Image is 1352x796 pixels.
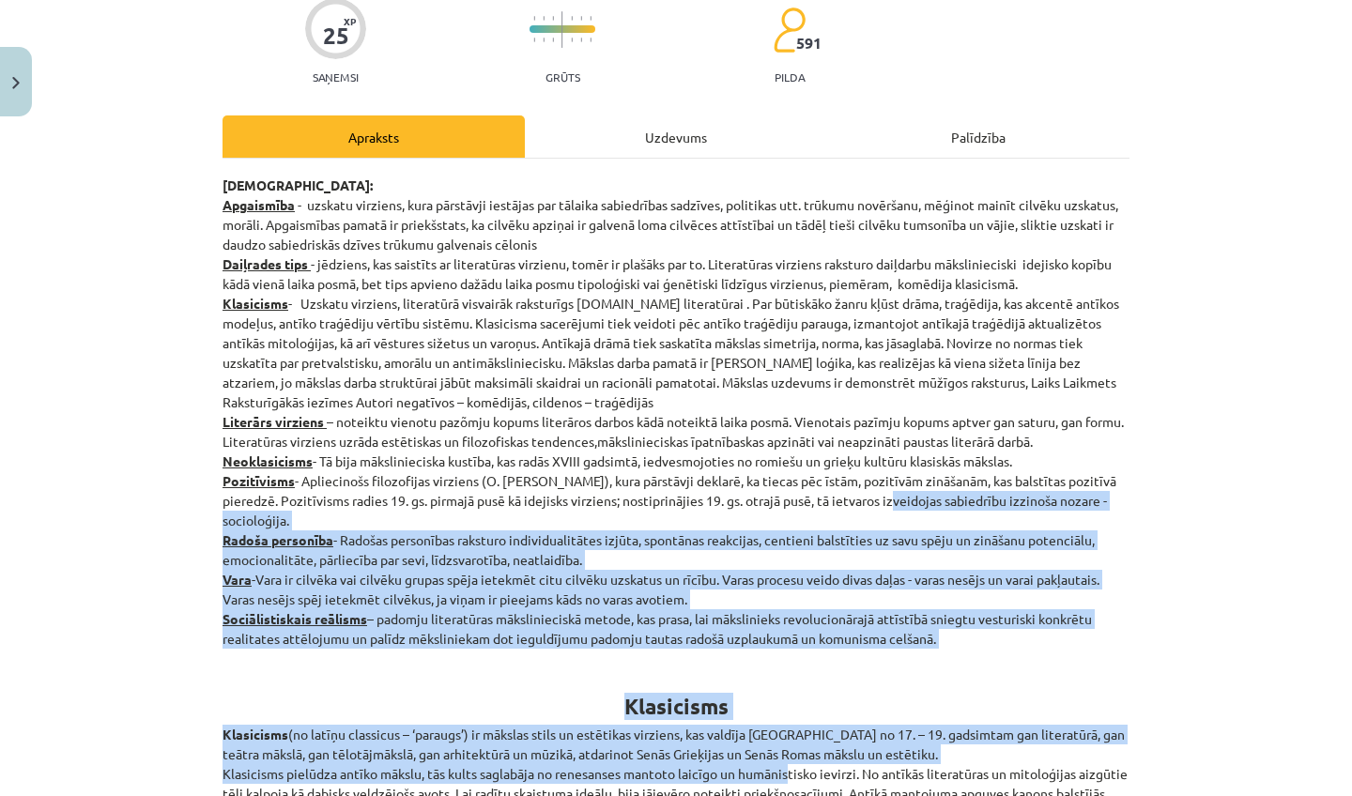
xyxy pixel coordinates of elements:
[827,115,1129,158] div: Palīdzība
[775,70,805,84] p: pilda
[223,610,367,627] strong: Sociālistiskais reālisms
[571,16,573,21] img: icon-short-line-57e1e144782c952c97e751825c79c345078a6d821885a25fce030b3d8c18986b.svg
[223,255,308,272] strong: Daiļrades tips
[796,35,822,52] span: 591
[223,413,324,430] strong: Literārs virziens
[223,196,295,213] u: Apgaismība
[624,693,729,720] b: Klasicisms
[223,571,252,588] strong: Vara
[223,295,288,312] strong: Klasicisms
[223,452,313,469] strong: Neoklasicisms
[305,70,366,84] p: Saņemsi
[571,38,573,42] img: icon-short-line-57e1e144782c952c97e751825c79c345078a6d821885a25fce030b3d8c18986b.svg
[533,16,535,21] img: icon-short-line-57e1e144782c952c97e751825c79c345078a6d821885a25fce030b3d8c18986b.svg
[552,16,554,21] img: icon-short-line-57e1e144782c952c97e751825c79c345078a6d821885a25fce030b3d8c18986b.svg
[561,11,563,48] img: icon-long-line-d9ea69661e0d244f92f715978eff75569469978d946b2353a9bb055b3ed8787d.svg
[773,7,806,54] img: students-c634bb4e5e11cddfef0936a35e636f08e4e9abd3cc4e673bd6f9a4125e45ecb1.svg
[223,176,373,193] strong: [DEMOGRAPHIC_DATA]:
[590,38,591,42] img: icon-short-line-57e1e144782c952c97e751825c79c345078a6d821885a25fce030b3d8c18986b.svg
[543,16,545,21] img: icon-short-line-57e1e144782c952c97e751825c79c345078a6d821885a25fce030b3d8c18986b.svg
[223,176,1129,649] p: - uzskatu virziens, kura pārstāvji iestājas par tālaika sabiedrības sadzīves, politikas utt. trūk...
[223,472,295,489] strong: Pozitīvisms
[323,23,349,49] div: 25
[525,115,827,158] div: Uzdevums
[580,16,582,21] img: icon-short-line-57e1e144782c952c97e751825c79c345078a6d821885a25fce030b3d8c18986b.svg
[533,38,535,42] img: icon-short-line-57e1e144782c952c97e751825c79c345078a6d821885a25fce030b3d8c18986b.svg
[590,16,591,21] img: icon-short-line-57e1e144782c952c97e751825c79c345078a6d821885a25fce030b3d8c18986b.svg
[223,531,333,548] strong: Radoša personība
[223,726,288,742] strong: Klasicisms
[545,70,580,84] p: Grūts
[580,38,582,42] img: icon-short-line-57e1e144782c952c97e751825c79c345078a6d821885a25fce030b3d8c18986b.svg
[344,16,356,26] span: XP
[223,115,525,158] div: Apraksts
[12,77,20,89] img: icon-close-lesson-0947bae3869378f0d4975bcd49f059093ad1ed9edebbc8119c70593378902aed.svg
[552,38,554,42] img: icon-short-line-57e1e144782c952c97e751825c79c345078a6d821885a25fce030b3d8c18986b.svg
[543,38,545,42] img: icon-short-line-57e1e144782c952c97e751825c79c345078a6d821885a25fce030b3d8c18986b.svg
